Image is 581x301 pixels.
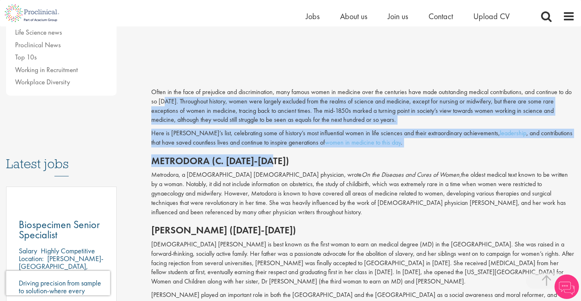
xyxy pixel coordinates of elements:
h2: Metrodora (c. [DATE]-[DATE]) [151,156,575,166]
p: Here is [PERSON_NAME]’s list, celebrating some of history’s most influential women in life scienc... [151,129,575,147]
a: About us [340,11,367,22]
em: On the Diseases and Cures of Women, [362,170,461,179]
a: Working in Recruitment [15,65,78,74]
h2: [PERSON_NAME] ([DATE]-[DATE]) [151,225,575,235]
p: Often in the face of prejudice and discrimination, many famous women in medicine over the centuri... [151,88,575,125]
a: leadership [500,129,526,137]
h3: Latest jobs [6,136,117,176]
span: Biospecimen Senior Specialist [19,218,100,242]
p: Highly Competitive [41,246,95,255]
a: Workplace Diversity [15,77,70,86]
img: Chatbot [554,275,579,299]
a: Proclinical News [15,40,61,49]
a: Contact [429,11,453,22]
a: Upload CV [473,11,510,22]
a: Jobs [306,11,320,22]
span: Location: [19,254,44,263]
span: Salary [19,246,37,255]
a: Biospecimen Senior Specialist [19,220,104,240]
a: Top 10s [15,53,37,62]
p: [PERSON_NAME]-[GEOGRAPHIC_DATA], [GEOGRAPHIC_DATA] [19,254,104,279]
a: women in medicine to this day [325,138,401,147]
p: [DEMOGRAPHIC_DATA] [PERSON_NAME] is best known as the first woman to earn an medical degree (MD) ... [151,240,575,286]
iframe: reCAPTCHA [6,271,110,295]
a: Join us [388,11,408,22]
a: Life Science news [15,28,62,37]
p: Metrodora, a [DEMOGRAPHIC_DATA] [DEMOGRAPHIC_DATA] physician, wrote the oldest medical text known... [151,170,575,217]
